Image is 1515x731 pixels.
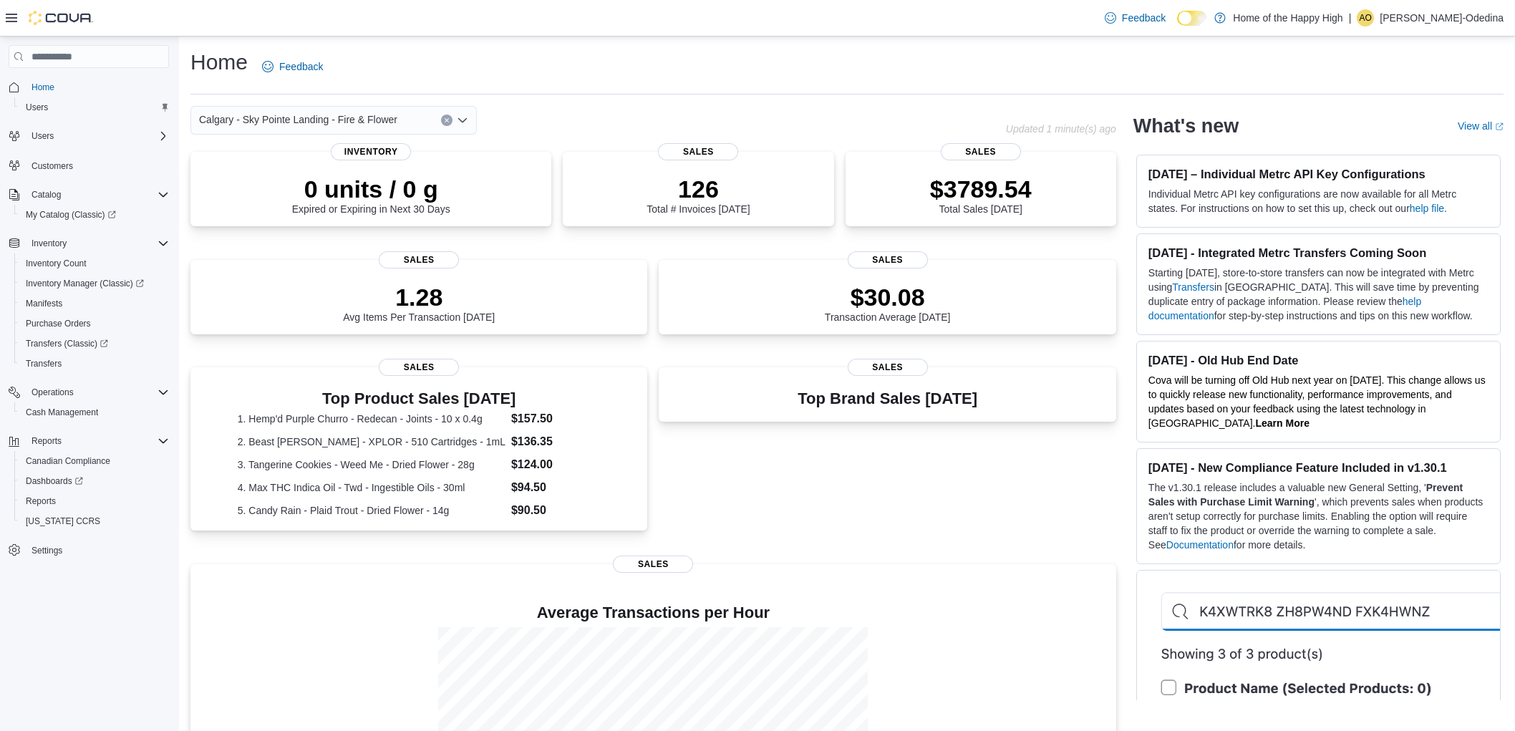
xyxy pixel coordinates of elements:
span: Users [20,99,169,116]
h3: Top Brand Sales [DATE] [798,390,977,407]
a: Documentation [1166,539,1234,551]
span: Inventory Count [26,258,87,269]
a: Inventory Manager (Classic) [20,275,150,292]
a: Feedback [1099,4,1171,32]
span: Sales [941,143,1021,160]
p: $3789.54 [930,175,1032,203]
span: Reports [26,495,56,507]
dd: $90.50 [511,502,601,519]
div: Transaction Average [DATE] [825,283,951,323]
span: Settings [26,541,169,559]
dt: 5. Candy Rain - Plaid Trout - Dried Flower - 14g [238,503,505,518]
span: Sales [379,359,459,376]
span: Transfers (Classic) [26,338,108,349]
span: Calgary - Sky Pointe Landing - Fire & Flower [199,111,397,128]
h4: Average Transactions per Hour [202,604,1105,621]
span: Cova will be turning off Old Hub next year on [DATE]. This change allows us to quickly release ne... [1148,374,1486,429]
button: Transfers [14,354,175,374]
dt: 2. Beast [PERSON_NAME] - XPLOR - 510 Cartridges - 1mL [238,435,505,449]
a: Transfers (Classic) [14,334,175,354]
a: Settings [26,542,68,559]
span: Inventory Count [20,255,169,272]
button: Users [26,127,59,145]
button: Catalog [3,185,175,205]
button: Settings [3,540,175,561]
div: Total # Invoices [DATE] [647,175,750,215]
svg: External link [1495,122,1504,131]
button: Reports [26,432,67,450]
div: Avg Items Per Transaction [DATE] [343,283,495,323]
p: | [1349,9,1352,26]
span: Manifests [20,295,169,312]
button: Inventory Count [14,253,175,273]
button: [US_STATE] CCRS [14,511,175,531]
a: Transfers [1172,281,1214,293]
span: Cash Management [26,407,98,418]
a: Purchase Orders [20,315,97,332]
span: Cash Management [20,404,169,421]
span: Dashboards [20,473,169,490]
span: Transfers (Classic) [20,335,169,352]
span: Operations [26,384,169,401]
span: Home [26,78,169,96]
a: Feedback [256,52,329,81]
button: Home [3,77,175,97]
span: Sales [848,251,928,268]
dt: 1. Hemp'd Purple Churro - Redecan - Joints - 10 x 0.4g [238,412,505,426]
p: 0 units / 0 g [292,175,450,203]
span: Canadian Compliance [20,452,169,470]
span: Feedback [279,59,323,74]
button: Catalog [26,186,67,203]
span: Customers [26,156,169,174]
span: Purchase Orders [26,318,91,329]
button: Users [3,126,175,146]
span: Operations [32,387,74,398]
strong: Learn More [1255,417,1309,429]
span: Users [32,130,54,142]
span: AO [1360,9,1372,26]
a: Manifests [20,295,68,312]
a: Home [26,79,60,96]
dd: $136.35 [511,433,601,450]
h3: [DATE] - New Compliance Feature Included in v1.30.1 [1148,460,1489,475]
span: Inventory [331,143,411,160]
span: Inventory [32,238,67,249]
a: Cash Management [20,404,104,421]
button: Canadian Compliance [14,451,175,471]
span: Dashboards [26,475,83,487]
span: Customers [32,160,73,172]
button: Clear input [441,115,452,126]
span: Reports [32,435,62,447]
button: Cash Management [14,402,175,422]
img: Cova [29,11,93,25]
dt: 3. Tangerine Cookies - Weed Me - Dried Flower - 28g [238,458,505,472]
span: Inventory Manager (Classic) [26,278,144,289]
span: Sales [379,251,459,268]
span: Manifests [26,298,62,309]
h3: [DATE] - Old Hub End Date [1148,353,1489,367]
span: Sales [658,143,738,160]
a: Canadian Compliance [20,452,116,470]
p: The v1.30.1 release includes a valuable new General Setting, ' ', which prevents sales when produ... [1148,480,1489,552]
a: View allExternal link [1458,120,1504,132]
h2: What's new [1133,115,1239,137]
p: 126 [647,175,750,203]
span: Sales [848,359,928,376]
button: Manifests [14,294,175,314]
span: Transfers [20,355,169,372]
h1: Home [190,48,248,77]
span: Transfers [26,358,62,369]
a: Customers [26,158,79,175]
h3: [DATE] – Individual Metrc API Key Configurations [1148,167,1489,181]
span: [US_STATE] CCRS [26,515,100,527]
span: My Catalog (Classic) [20,206,169,223]
dd: $124.00 [511,456,601,473]
a: [US_STATE] CCRS [20,513,106,530]
nav: Complex example [9,71,169,598]
button: Inventory [3,233,175,253]
a: Inventory Manager (Classic) [14,273,175,294]
span: Home [32,82,54,93]
p: [PERSON_NAME]-Odedina [1380,9,1504,26]
dd: $157.50 [511,410,601,427]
